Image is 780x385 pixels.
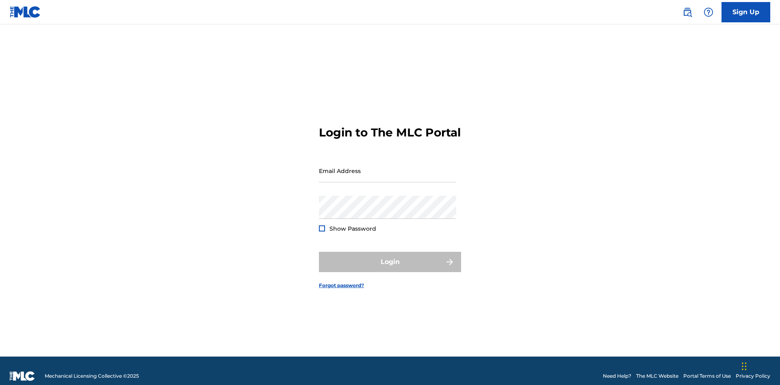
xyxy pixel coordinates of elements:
[679,4,695,20] a: Public Search
[721,2,770,22] a: Sign Up
[682,7,692,17] img: search
[45,372,139,380] span: Mechanical Licensing Collective © 2025
[700,4,717,20] div: Help
[683,372,731,380] a: Portal Terms of Use
[10,371,35,381] img: logo
[329,225,376,232] span: Show Password
[319,125,461,140] h3: Login to The MLC Portal
[739,346,780,385] iframe: Chat Widget
[704,7,713,17] img: help
[603,372,631,380] a: Need Help?
[319,282,364,289] a: Forgot password?
[736,372,770,380] a: Privacy Policy
[742,354,747,379] div: Drag
[636,372,678,380] a: The MLC Website
[10,6,41,18] img: MLC Logo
